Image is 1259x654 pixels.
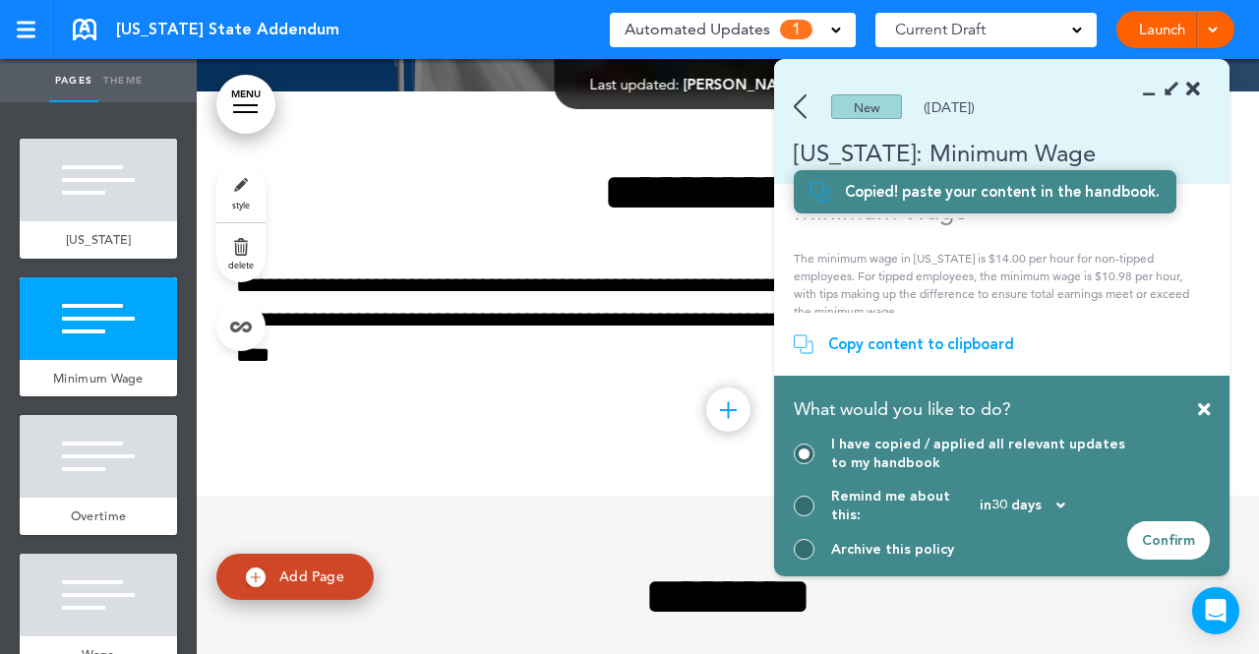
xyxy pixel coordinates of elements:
[794,392,1210,435] div: What would you like to do?
[895,16,986,43] span: Current Draft
[49,59,98,102] a: Pages
[20,221,177,259] a: [US_STATE]
[98,59,148,102] a: Theme
[246,567,266,587] img: add.svg
[590,75,680,93] span: Last updated:
[831,540,954,559] div: Archive this policy
[216,554,374,600] a: Add Page
[116,19,339,40] span: [US_STATE] State Addendum
[794,94,807,119] img: back.svg
[20,360,177,397] a: Minimum Wage
[1192,587,1239,634] div: Open Intercom Messenger
[66,231,132,248] span: [US_STATE]
[232,199,250,210] span: style
[794,334,813,354] img: copy.svg
[20,498,177,535] a: Overtime
[279,567,344,585] span: Add Page
[828,334,1014,354] div: Copy content to clipboard
[1127,521,1210,560] div: Confirm
[924,100,975,114] div: ([DATE])
[774,137,1172,169] div: [US_STATE]: Minimum Wage
[831,94,902,119] div: New
[991,499,1042,512] span: 30 days
[831,435,1127,472] div: I have copied / applied all relevant updates to my handbook
[590,77,867,91] div: —
[831,487,980,524] span: Remind me about this:
[780,20,812,39] span: 1
[1131,11,1193,48] a: Launch
[53,370,144,386] span: Minimum Wage
[216,75,275,134] a: MENU
[228,259,254,270] span: delete
[684,75,805,93] span: [PERSON_NAME]
[71,507,126,524] span: Overtime
[794,250,1196,321] p: The minimum wage in [US_STATE] is $14.00 per hour for non-tipped employees. For tipped employees,...
[216,223,266,282] a: delete
[810,182,830,202] img: copy.svg
[980,499,1065,512] div: in
[625,16,770,43] span: Automated Updates
[216,163,266,222] a: style
[845,182,1160,202] div: Copied! paste your content in the handbook.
